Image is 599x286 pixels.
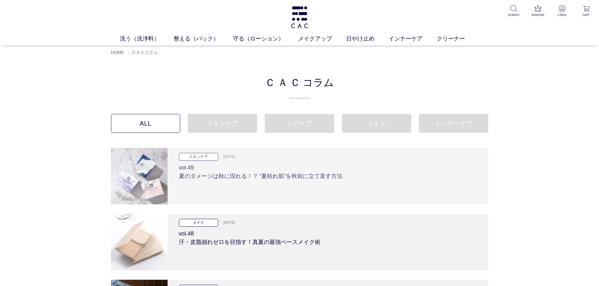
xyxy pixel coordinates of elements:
[111,214,168,270] img: 汗・皮脂崩れゼロを目指す！真夏の最強ベースメイク術
[554,13,570,17] p: LOGIN
[111,148,488,204] a: 夏のダメージは秋に現れる！？ “夏枯れ肌”を秋前に立て直す方法 スキンケア [DATE] vol.49夏のダメージは秋に現れる！？ “夏枯れ肌”を秋前に立て直す方法
[233,35,298,43] a: 守る（ローション）
[111,74,488,99] h2: ＣＡＣ
[111,114,180,133] a: ALL
[342,114,411,133] a: メイク
[220,154,236,160] p: [DATE]
[579,5,594,17] a: CART
[120,35,174,43] a: 洗う（洗浄料）
[506,5,521,17] a: SEARCH
[111,214,488,270] a: 汗・皮脂崩れゼロを目指す！真夏の最強ベースメイク術 メイク [DATE] vol.48汗・皮脂崩れゼロを目指す！真夏の最強ベースメイク術
[419,114,488,133] a: インナーケア
[265,114,334,133] a: ヘアケア
[298,35,346,43] a: メイクアップ
[554,5,570,17] a: LOGIN
[174,35,233,43] a: 整える（パック）
[111,50,124,55] a: HOME
[131,50,158,55] a: ＣＡＣコラム
[179,161,477,181] h3: vol.49 夏のダメージは秋に現れる！？ “夏枯れ肌”を秋前に立て直す方法
[389,35,437,43] a: インナーケア
[179,153,218,161] p: スキンケア
[220,219,236,226] p: [DATE]
[346,35,389,43] a: 日やけ止め
[530,13,546,17] p: RANKING
[437,35,479,43] a: クリーナー
[111,148,168,204] img: 夏のダメージは秋に現れる！？ “夏枯れ肌”を秋前に立て直す方法
[179,227,477,246] h3: vol.48 汗・皮脂崩れゼロを目指す！真夏の最強ベースメイク術
[579,13,594,17] p: CART
[127,50,159,56] li: 〉
[290,6,309,28] img: logo
[303,74,334,89] span: コラム
[506,13,521,17] p: SEARCH
[179,219,218,227] p: メイク
[188,114,257,133] a: スキンケア
[530,5,546,17] a: RANKING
